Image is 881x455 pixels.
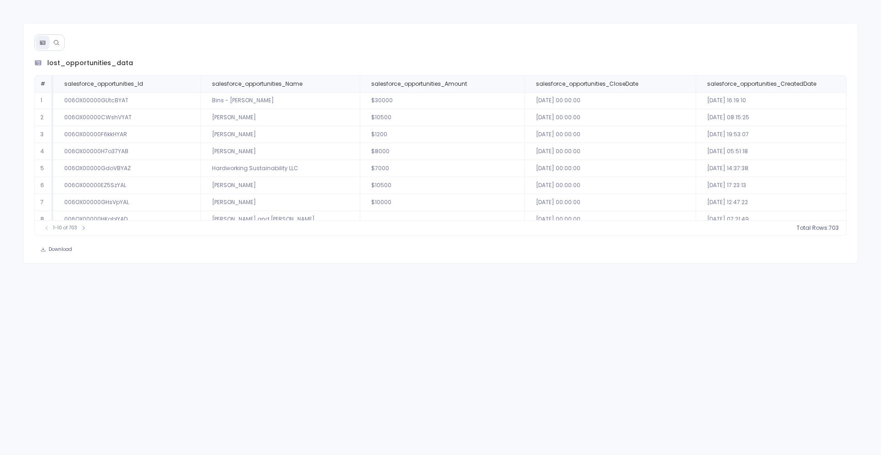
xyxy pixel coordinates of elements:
[53,92,201,109] td: 006OX00000GUtcBYAT
[201,211,360,228] td: [PERSON_NAME] and [PERSON_NAME]
[707,80,816,88] span: salesforce_opportunities_CreatedDate
[34,243,78,256] button: Download
[53,224,77,232] span: 1-10 of 703
[35,126,53,143] td: 3
[201,160,360,177] td: Hardworking Sustainability LLC
[524,194,696,211] td: [DATE] 00:00:00
[53,177,201,194] td: 006OX00000EZ5SzYAL
[35,211,53,228] td: 8
[201,194,360,211] td: [PERSON_NAME]
[360,92,524,109] td: $30000
[49,246,72,253] span: Download
[524,126,696,143] td: [DATE] 00:00:00
[201,109,360,126] td: [PERSON_NAME]
[40,80,45,88] span: #
[829,224,839,232] span: 703
[212,80,302,88] span: salesforce_opportunities_Name
[53,126,201,143] td: 006OX00000F6kkHYAR
[696,160,874,177] td: [DATE] 14:37:38
[696,109,874,126] td: [DATE] 08:15:25
[696,211,874,228] td: [DATE] 07:21:49
[524,177,696,194] td: [DATE] 00:00:00
[360,126,524,143] td: $1200
[35,160,53,177] td: 5
[696,92,874,109] td: [DATE] 16:19:10
[201,126,360,143] td: [PERSON_NAME]
[47,58,133,68] span: lost_opportunities_data
[696,194,874,211] td: [DATE] 12:47:22
[696,177,874,194] td: [DATE] 17:23:13
[524,143,696,160] td: [DATE] 00:00:00
[536,80,638,88] span: salesforce_opportunities_CloseDate
[53,160,201,177] td: 006OX00000GdoVBYAZ
[524,160,696,177] td: [DATE] 00:00:00
[35,92,53,109] td: 1
[360,177,524,194] td: $10500
[201,92,360,109] td: Bins - [PERSON_NAME]
[524,92,696,109] td: [DATE] 00:00:00
[35,109,53,126] td: 2
[53,143,201,160] td: 006OX00000H7o37YAB
[35,143,53,160] td: 4
[696,143,874,160] td: [DATE] 05:51:18
[360,109,524,126] td: $10500
[360,194,524,211] td: $10000
[35,177,53,194] td: 6
[696,126,874,143] td: [DATE] 19:53:07
[524,109,696,126] td: [DATE] 00:00:00
[53,194,201,211] td: 006OX00000GHsVpYAL
[360,160,524,177] td: $7000
[797,224,829,232] span: Total Rows:
[53,109,201,126] td: 006OX00000CWshVYAT
[524,211,696,228] td: [DATE] 00:00:00
[35,194,53,211] td: 7
[64,80,143,88] span: salesforce_opportunities_Id
[371,80,467,88] span: salesforce_opportunities_Amount
[201,143,360,160] td: [PERSON_NAME]
[53,211,201,228] td: 006OX00000HKqblYAD
[201,177,360,194] td: [PERSON_NAME]
[360,143,524,160] td: $8000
